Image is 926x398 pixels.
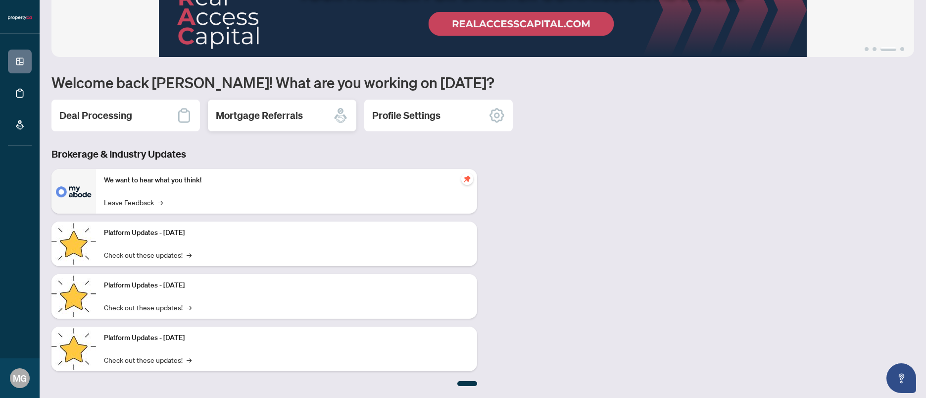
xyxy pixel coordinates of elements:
[187,302,192,313] span: →
[51,73,914,92] h1: Welcome back [PERSON_NAME]! What are you working on [DATE]?
[104,249,192,260] a: Check out these updates!→
[372,109,440,122] h2: Profile Settings
[104,302,192,313] a: Check out these updates!→
[104,175,469,186] p: We want to hear what you think!
[51,147,477,161] h3: Brokerage & Industry Updates
[104,280,469,291] p: Platform Updates - [DATE]
[187,354,192,365] span: →
[900,47,904,51] button: 4
[59,109,132,122] h2: Deal Processing
[880,47,896,51] button: 3
[886,363,916,393] button: Open asap
[104,354,192,365] a: Check out these updates!→
[51,222,96,266] img: Platform Updates - July 21, 2025
[461,173,473,185] span: pushpin
[104,227,469,238] p: Platform Updates - [DATE]
[187,249,192,260] span: →
[158,197,163,208] span: →
[51,169,96,214] img: We want to hear what you think!
[51,327,96,371] img: Platform Updates - June 23, 2025
[13,371,27,385] span: MG
[8,15,32,21] img: logo
[216,109,303,122] h2: Mortgage Referrals
[51,274,96,319] img: Platform Updates - July 8, 2025
[873,47,877,51] button: 2
[104,333,469,343] p: Platform Updates - [DATE]
[104,197,163,208] a: Leave Feedback→
[865,47,869,51] button: 1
